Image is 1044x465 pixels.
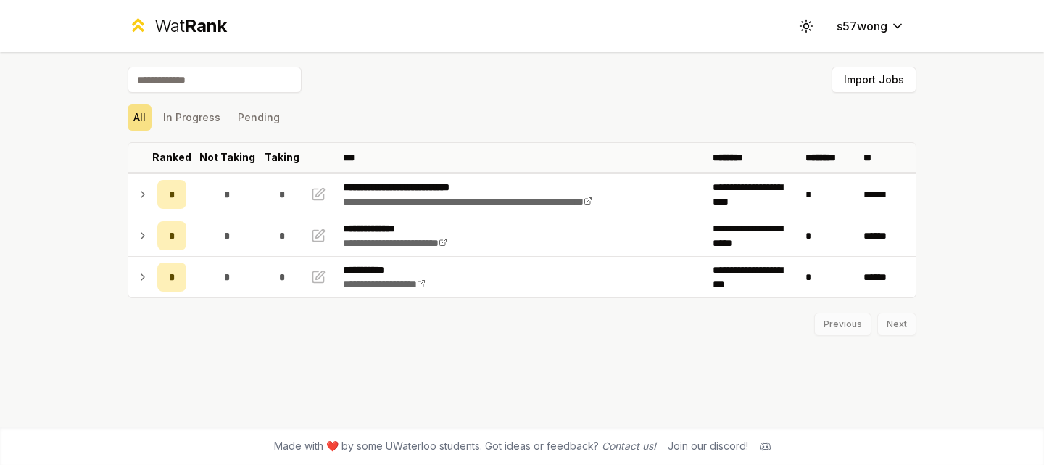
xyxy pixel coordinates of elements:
[602,440,656,452] a: Contact us!
[154,15,227,38] div: Wat
[185,15,227,36] span: Rank
[274,439,656,453] span: Made with ❤️ by some UWaterloo students. Got ideas or feedback?
[265,150,299,165] p: Taking
[157,104,226,131] button: In Progress
[152,150,191,165] p: Ranked
[832,67,916,93] button: Import Jobs
[232,104,286,131] button: Pending
[199,150,255,165] p: Not Taking
[825,13,916,39] button: s57wong
[837,17,887,35] span: s57wong
[128,15,227,38] a: WatRank
[668,439,748,453] div: Join our discord!
[128,104,152,131] button: All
